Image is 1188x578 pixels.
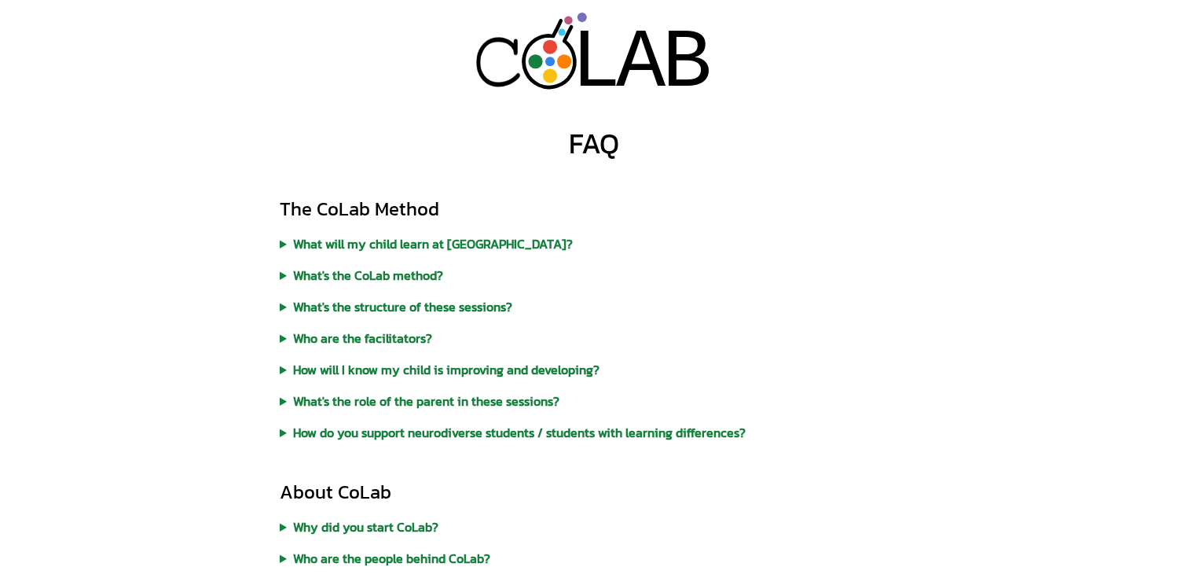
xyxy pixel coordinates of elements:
[571,14,621,114] div: L
[280,297,908,316] summary: What's the structure of these sessions?
[280,329,908,348] summary: Who are the facilitators?
[280,480,908,505] div: About CoLab
[663,14,713,114] div: B
[280,423,908,442] summary: How do you support neurodiverse students / students with learning differences?
[280,360,908,379] summary: How will I know my child is improving and developing?
[280,197,908,222] div: The CoLab Method
[438,13,750,90] a: LAB
[617,14,667,114] div: A
[280,549,908,568] summary: Who are the people behind CoLab?
[280,392,908,410] summary: What's the role of the parent in these sessions?
[569,127,619,159] div: FAQ
[280,266,908,285] summary: What's the CoLab method?
[280,517,908,536] summary: Why did you start CoLab?
[280,234,908,253] summary: What will my child learn at [GEOGRAPHIC_DATA]?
